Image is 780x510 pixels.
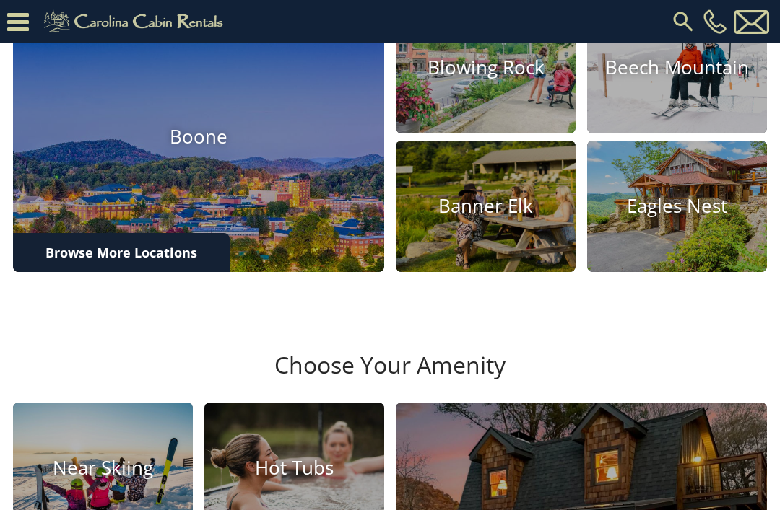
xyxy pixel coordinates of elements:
h4: Beech Mountain [587,57,767,79]
h4: Blowing Rock [396,57,576,79]
a: [PHONE_NUMBER] [700,9,730,34]
img: search-regular.svg [670,9,696,35]
h4: Hot Tubs [204,457,384,479]
img: Khaki-logo.png [36,7,235,36]
a: Banner Elk [396,141,576,272]
h4: Banner Elk [396,195,576,218]
a: Beech Mountain [587,2,767,133]
h3: Choose Your Amenity [11,351,769,402]
h4: Eagles Nest [587,195,767,218]
a: Blowing Rock [396,2,576,133]
a: Eagles Nest [587,141,767,272]
h4: Near Skiing [13,457,193,479]
a: Boone [13,2,384,272]
a: Browse More Locations [13,233,230,272]
h4: Boone [13,126,384,149]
